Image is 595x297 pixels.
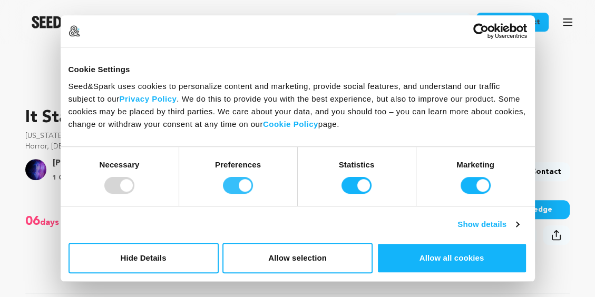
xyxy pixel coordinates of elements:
[25,270,570,281] p: 66 supporters | followers
[32,16,114,28] a: Seed&Spark Homepage
[215,160,261,169] strong: Preferences
[40,213,61,230] span: days
[395,13,470,32] a: Start a project
[377,243,527,273] button: Allow all cookies
[263,120,318,128] a: Cookie Policy
[456,160,494,169] strong: Marketing
[435,23,527,39] a: Usercentrics Cookiebot - opens in a new window
[69,80,527,131] div: Seed&Spark uses cookies to personalize content and marketing, provide social features, and unders...
[457,218,519,231] a: Show details
[69,63,527,76] div: Cookie Settings
[25,141,570,152] p: Horror, [DEMOGRAPHIC_DATA]
[339,160,375,169] strong: Statistics
[53,174,211,182] p: 1 Campaigns | [US_STATE], [GEOGRAPHIC_DATA]
[476,13,549,32] a: Fund a project
[222,243,373,273] button: Allow selection
[69,25,80,37] img: logo
[25,131,570,141] p: [US_STATE][GEOGRAPHIC_DATA], [US_STATE] | Film Short
[25,159,46,180] img: 162372f1c1f84888.png
[32,16,114,28] img: Seed&Spark Logo Dark Mode
[25,213,40,230] span: 06
[69,243,219,273] button: Hide Details
[100,160,140,169] strong: Necessary
[120,94,177,103] a: Privacy Policy
[522,162,570,181] a: Contact
[53,157,211,170] a: Goto Anna Manae profile
[25,105,570,131] p: It Stares Back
